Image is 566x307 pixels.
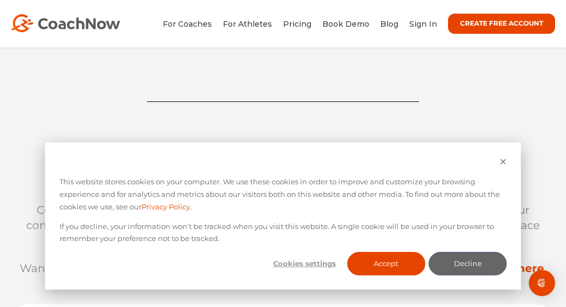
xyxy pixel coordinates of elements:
button: Decline [429,252,507,275]
button: Cookies settings [266,252,344,275]
div: Cookie banner [45,142,521,290]
button: Accept [347,252,425,275]
a: Sign In [409,19,437,29]
p: If you decline, your information won’t be tracked when you visit this website. A single cookie wi... [60,220,507,245]
p: This website stores cookies on your computer. We use these cookies in order to improve and custom... [60,176,507,213]
a: Pricing [283,19,311,29]
a: Blog [380,19,398,29]
span: CoachNow's state-of-the-art video analysis technology is seamlessly integrated within our communi... [26,203,540,247]
img: CoachNow Logo [11,14,120,32]
a: For Coaches [163,19,212,29]
a: CREATE FREE ACCOUNT [448,14,555,34]
a: For Athletes [223,19,272,29]
button: Dismiss cookie banner [500,156,507,169]
div: Open Intercom Messenger [529,270,555,296]
a: Privacy Policy [141,201,190,213]
span: Want more? We created a comprehensive guide to all things coaching video analysis: . [20,262,546,275]
a: Book Demo [322,19,369,29]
